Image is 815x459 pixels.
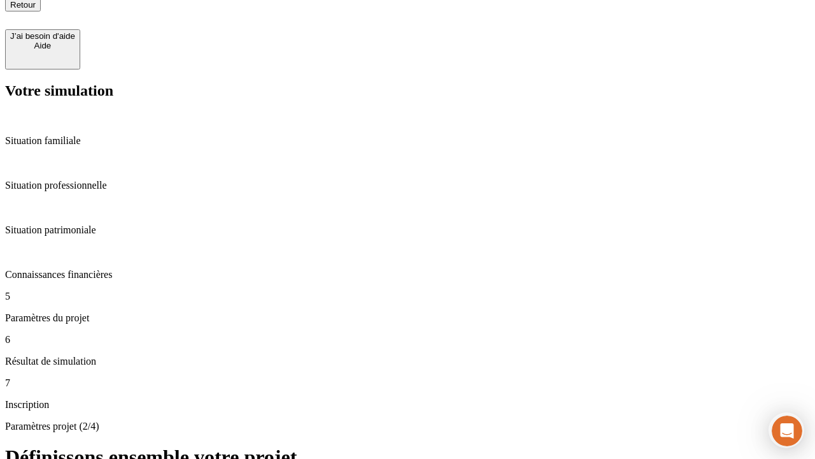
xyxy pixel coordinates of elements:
[10,41,75,50] div: Aide
[5,29,80,69] button: J’ai besoin d'aideAide
[5,399,810,411] p: Inscription
[5,421,810,432] p: Paramètres projet (2/4)
[772,416,802,446] iframe: Intercom live chat
[5,334,810,346] p: 6
[5,269,810,280] p: Connaissances financières
[5,180,810,191] p: Situation professionnelle
[10,31,75,41] div: J’ai besoin d'aide
[5,356,810,367] p: Résultat de simulation
[5,135,810,147] p: Situation familiale
[5,82,810,99] h2: Votre simulation
[5,224,810,236] p: Situation patrimoniale
[5,312,810,324] p: Paramètres du projet
[769,412,804,448] iframe: Intercom live chat discovery launcher
[5,377,810,389] p: 7
[5,291,810,302] p: 5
